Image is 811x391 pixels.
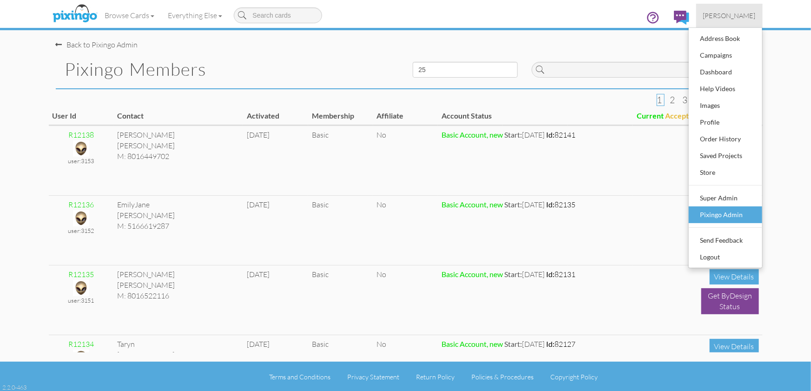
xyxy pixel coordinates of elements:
td: Basic [308,196,373,265]
div: [PERSON_NAME] [117,269,239,280]
img: alien.png [73,140,89,157]
a: Terms and Conditions [269,373,330,381]
a: Pixingo Admin [689,206,762,223]
span: [DATE] [504,339,545,349]
span: [DATE] [504,270,545,279]
a: Send Feedback [689,232,762,249]
div: [PERSON_NAME] [117,140,239,151]
img: pixingo logo [50,2,99,26]
div: Get ByDesign Status [701,288,759,314]
div: EmilyJane [117,199,239,210]
span: [PERSON_NAME] [703,12,756,20]
div: M: 5166619287 [117,221,239,232]
a: Super Admin [689,190,762,206]
span: 1 [657,94,662,106]
span: Current [637,111,664,120]
div: user:3153 [53,157,110,165]
a: Return Policy [416,373,455,381]
div: Logout [698,250,753,264]
a: Copyright Policy [550,373,598,381]
span: 82135 [546,200,575,209]
div: R12136 [53,199,110,210]
input: Search cards [234,7,322,23]
div: Images [698,99,753,113]
strong: Id: [546,270,554,278]
div: M: 8016522116 [117,291,239,301]
div: Pixingo Admin [698,208,753,222]
span: No [377,130,387,139]
a: Policies & Procedures [471,373,534,381]
div: Super Admin [698,191,753,205]
a: Logout [689,249,762,265]
strong: Start: [504,130,522,139]
div: Back to Pixingo Admin [56,40,138,50]
a: Privacy Statement [347,373,399,381]
strong: Basic Account, new [442,339,503,348]
span: 82141 [546,130,575,139]
strong: Basic Account, new [442,270,503,278]
div: View Details [710,339,759,354]
div: View Details [710,269,759,285]
div: Order History [698,132,753,146]
img: alien.png [73,210,89,226]
strong: Id: [546,200,554,209]
td: Basic [308,265,373,335]
span: 82131 [546,270,575,279]
div: [PERSON_NAME] [117,130,239,140]
div: Affiliate [377,111,435,121]
span: 3 [683,94,688,106]
span: No [377,200,387,209]
div: R12134 [53,339,110,350]
div: R12135 [53,269,110,280]
a: Profile [689,114,762,131]
div: Help Videos [698,82,753,96]
a: Store [689,164,762,181]
div: user:3151 [53,296,110,305]
a: Browse Cards [98,4,161,27]
td: [DATE] [243,265,308,335]
td: [DATE] [243,126,308,196]
div: Campaigns [698,48,753,62]
div: [PERSON_NAME] [117,280,239,291]
div: Dashboard [698,65,753,79]
h1: Pixingo Members [65,60,399,79]
nav-back: Pixingo Admin [56,30,756,50]
div: Profile [698,115,753,129]
span: No [377,339,387,349]
strong: Id: [546,130,554,139]
span: 82127 [546,339,575,349]
strong: Start: [504,339,522,348]
div: Address Book [698,32,753,46]
div: Store [698,166,753,179]
span: Account Status [442,111,492,120]
div: Activated [247,111,304,121]
span: [DATE] [504,130,545,139]
strong: Basic Account, new [442,200,503,209]
strong: Start: [504,270,522,278]
span: Acceptable [666,111,703,120]
a: [PERSON_NAME] [696,4,763,27]
a: Order History [689,131,762,147]
div: user:3152 [53,226,110,235]
img: alien.png [73,280,89,296]
div: Send Feedback [698,233,753,247]
div: [PERSON_NAME] [117,350,239,360]
div: Membership [312,111,369,121]
a: Images [689,97,762,114]
strong: Basic Account, new [442,130,503,139]
a: Help Videos [689,80,762,97]
td: [DATE] [243,196,308,265]
a: Everything Else [161,4,229,27]
a: Campaigns [689,47,762,64]
strong: Start: [504,200,522,209]
div: R12138 [53,130,110,140]
span: [DATE] [504,200,545,209]
div: Taryn [117,339,239,350]
img: alien.png [73,350,89,366]
td: Basic [308,126,373,196]
div: Contact [117,111,239,121]
img: comments.svg [674,11,689,25]
a: Dashboard [689,64,762,80]
div: User Id [53,111,110,121]
strong: Id: [546,339,554,348]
